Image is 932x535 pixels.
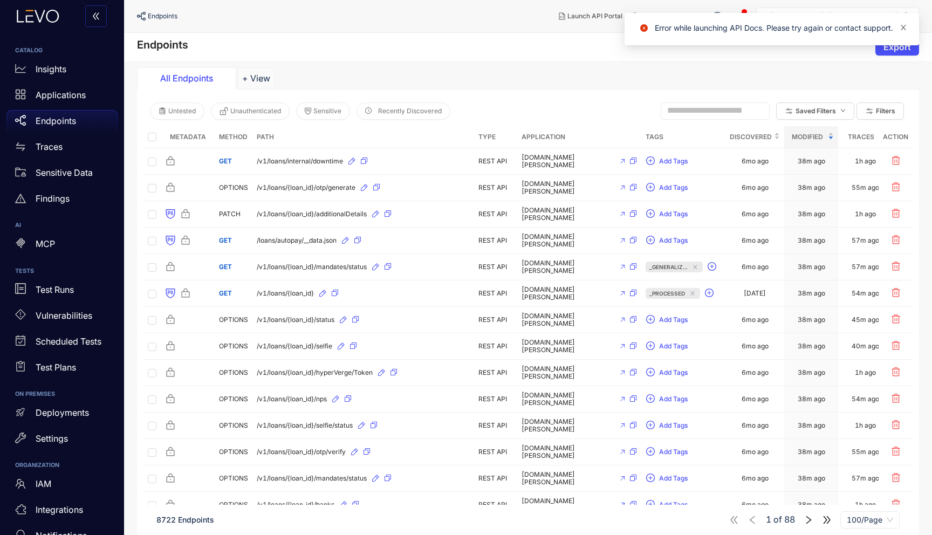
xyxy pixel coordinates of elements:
div: 38m ago [798,448,825,456]
span: 1 [766,515,771,525]
span: /v1/loans/{loan_id}/mandates/status [257,263,367,271]
p: Test Plans [36,362,76,372]
p: Integrations [36,505,83,515]
div: REST API [478,369,513,376]
a: Integrations [6,499,118,525]
span: Add Tags [659,395,688,403]
span: of [766,515,795,525]
a: Scheduled Tests [6,331,118,356]
span: plus-circle [646,183,655,193]
th: Metadata [161,126,215,148]
button: plus-circle [707,258,721,276]
span: Saved Filters [796,107,836,115]
p: Sensitive Data [36,168,93,177]
p: Endpoints [36,116,76,126]
p: Test Runs [36,285,74,294]
button: Add tab [237,67,275,89]
p: Insights [36,64,66,74]
div: 6mo ago [742,210,769,218]
div: 55m ago [852,184,879,191]
span: warning [15,193,26,204]
p: Vulnerabilities [36,311,92,320]
button: clock-circleRecently Discovered [357,102,450,120]
p: Deployments [36,408,89,417]
div: 55m ago [852,448,879,456]
span: [DOMAIN_NAME][PERSON_NAME] [522,286,614,301]
span: /v1/loans/{loan_id}/selfie [257,342,332,350]
div: 1h ago [855,157,876,165]
button: plus-circleAdd Tags [646,443,688,461]
div: 6mo ago [742,316,769,324]
span: Launch API Portal [567,12,622,20]
div: 38m ago [798,184,825,191]
th: Type [474,126,517,148]
div: 1h ago [855,422,876,429]
span: Add Tags [659,501,688,509]
h6: ON PREMISES [15,391,109,397]
span: plus-circle [705,289,714,298]
span: [DOMAIN_NAME][PERSON_NAME] [522,497,614,512]
span: OPTIONS [219,448,248,456]
th: Path [252,126,474,148]
button: plus-circleAdd Tags [646,496,688,513]
p: IAM [36,479,51,489]
p: Traces [36,142,63,152]
div: 38m ago [798,369,825,376]
span: plus-circle [646,368,655,378]
span: [DOMAIN_NAME][PERSON_NAME] [522,471,614,486]
div: REST API [478,475,513,482]
button: plus-circle [704,285,718,302]
span: Add Tags [659,342,688,350]
div: 6mo ago [742,475,769,482]
button: plus-circleAdd Tags [646,364,688,381]
div: REST API [478,342,513,350]
span: OPTIONS [219,183,248,191]
span: [DOMAIN_NAME][PERSON_NAME] [522,312,614,327]
a: MCP [6,234,118,259]
div: 6mo ago [742,395,769,403]
div: REST API [478,237,513,244]
div: REST API [478,210,513,218]
span: 8722 Endpoints [156,515,214,524]
div: 1h ago [855,369,876,376]
span: [DOMAIN_NAME][PERSON_NAME] [522,392,614,407]
span: OPTIONS [219,421,248,429]
div: REST API [478,263,513,271]
a: Findings [6,188,118,214]
div: REST API [478,290,513,297]
span: close [689,291,696,296]
div: 45m ago [852,316,879,324]
span: [DOMAIN_NAME][PERSON_NAME] [522,444,614,459]
span: plus-circle [708,262,716,272]
span: plus-circle [646,315,655,325]
div: 57m ago [852,475,879,482]
div: 6mo ago [742,501,769,509]
span: OPTIONS [219,395,248,403]
div: 6mo ago [742,237,769,244]
div: All Endpoints [146,73,227,83]
a: Deployments [6,402,118,428]
p: Settings [36,434,68,443]
div: 38m ago [798,290,825,297]
h6: ORGANIZATION [15,462,109,469]
div: 1h ago [855,501,876,509]
span: GET [219,289,232,297]
button: double-left [85,5,107,27]
span: GET [219,157,232,165]
div: 38m ago [798,475,825,482]
span: /v1/loans/{loan_id}/status [257,316,334,324]
div: REST API [478,422,513,429]
span: /v1/loans/{loan_id}/additionalDetails [257,210,367,218]
button: Unauthenticated [211,102,290,120]
span: Recently Discovered [378,107,442,115]
th: Method [215,126,252,148]
span: plus-circle [646,394,655,404]
div: 6mo ago [742,422,769,429]
div: 6mo ago [742,263,769,271]
span: /v1/loans/{loan_id}/nps [257,395,327,403]
div: REST API [478,395,513,403]
span: PATCH [219,210,241,218]
span: plus-circle [646,236,655,245]
span: Traces [842,131,880,143]
h6: AI [15,222,109,229]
